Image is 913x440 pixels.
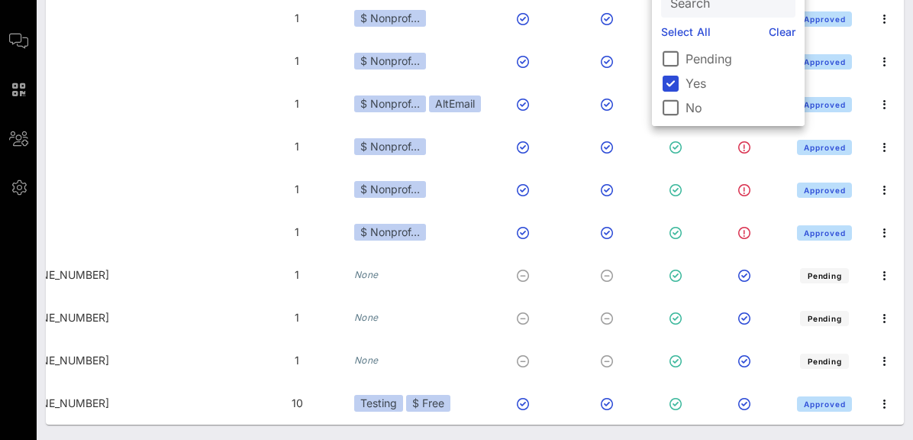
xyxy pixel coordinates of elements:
i: None [354,354,379,366]
div: 1 [240,254,354,296]
div: $ Nonprof… [354,53,426,70]
div: 1 [240,82,354,125]
span: Approved [803,15,845,24]
button: Pending [800,354,849,369]
div: 1 [240,296,354,339]
label: Pending [686,51,795,66]
div: Testing [354,395,403,412]
span: Approved [803,400,845,409]
button: Approved [797,11,853,27]
a: Clear [769,24,796,40]
span: Approved [803,57,845,66]
div: $ Nonprof… [354,181,426,198]
label: Yes [686,76,795,91]
span: Pending [807,271,842,280]
div: 1 [240,211,354,254]
span: +17024250610 [14,268,109,281]
div: 1 [240,40,354,82]
span: Approved [803,186,845,195]
div: $ Free [406,395,450,412]
div: $ Nonprof… [354,10,426,27]
div: $ Nonprof… [354,224,426,241]
span: Pending [807,357,842,366]
span: +17184969267 [14,311,109,324]
span: +19014830120 [14,354,109,367]
span: Approved [803,143,845,152]
span: Approved [803,100,845,109]
button: Approved [797,97,853,112]
i: None [354,312,379,323]
a: Select All [661,24,711,40]
div: $ Nonprof… [354,138,426,155]
button: Approved [797,396,853,412]
div: 10 [240,382,354,425]
div: 1 [240,339,354,382]
div: 1 [240,168,354,211]
div: AltEmail [429,95,481,112]
button: Pending [800,268,849,283]
span: Approved [803,228,845,238]
button: Approved [797,140,853,155]
button: Pending [800,311,849,326]
button: Approved [797,183,853,198]
div: $ Nonprof… [354,95,426,112]
i: None [354,269,379,280]
button: Approved [797,54,853,70]
span: +13107731004 [14,396,109,409]
button: Approved [797,225,853,241]
label: No [686,100,795,115]
div: 1 [240,125,354,168]
span: Pending [807,314,842,323]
